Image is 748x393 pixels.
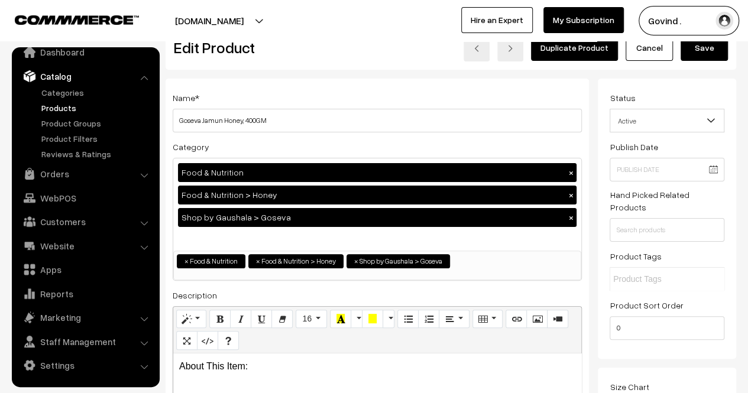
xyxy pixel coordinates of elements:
div: Food & Nutrition > Honey [178,186,577,204]
a: Customers [15,211,156,232]
a: Website [15,235,156,256]
a: Product Filters [38,132,156,145]
input: Enter Number [610,316,724,340]
span: × [184,256,189,267]
span: × [354,256,358,267]
a: Settings [15,355,156,376]
a: Hire an Expert [461,7,533,33]
input: Publish Date [610,158,724,181]
img: COMMMERCE [15,15,139,24]
div: Shop by Gaushala > Goseva [178,208,577,227]
label: Category [173,141,209,153]
span: Active [610,111,724,131]
a: COMMMERCE [15,12,118,26]
li: Food & Nutrition > Honey [248,254,344,268]
a: Orders [15,163,156,184]
h2: Edit Product [174,38,394,57]
button: Help [218,331,239,350]
button: Video [547,310,568,329]
li: Food & Nutrition [177,254,245,268]
a: Dashboard [15,41,156,63]
a: Product Groups [38,117,156,129]
label: Size Chart [610,381,649,393]
button: Picture [526,310,548,329]
input: Search products [610,218,724,242]
a: Categories [38,86,156,99]
img: left-arrow.png [473,45,480,52]
a: Products [38,102,156,114]
button: Remove Font Style (CTRL+\) [271,310,293,329]
a: My Subscription [543,7,624,33]
span: 16 [302,314,312,323]
label: Status [610,92,635,104]
a: Reports [15,283,156,304]
button: Full Screen [176,331,197,350]
input: Product Tags [613,273,717,285]
a: WebPOS [15,187,156,209]
span: × [256,256,260,267]
button: [DOMAIN_NAME] [134,6,285,35]
a: Staff Management [15,331,156,352]
button: Save [681,35,728,61]
button: × [565,190,576,200]
button: Italic (CTRL+I) [230,310,251,329]
label: Publish Date [610,141,658,153]
button: Table [472,310,503,329]
button: Background Color [362,310,383,329]
button: × [565,212,576,223]
label: Description [173,289,217,301]
button: Link (CTRL+K) [506,310,527,329]
a: Apps [15,259,156,280]
label: Name [173,92,199,104]
img: right-arrow.png [507,45,514,52]
button: Unordered list (CTRL+SHIFT+NUM7) [397,310,419,329]
button: Underline (CTRL+U) [251,310,272,329]
button: Paragraph [439,310,469,329]
button: Font Size [296,310,327,329]
button: Recent Color [330,310,351,329]
button: Bold (CTRL+B) [209,310,231,329]
a: Cancel [626,35,673,61]
button: Style [176,310,206,329]
li: Shop by Gaushala > Goseva [347,254,450,268]
label: Product Sort Order [610,299,683,311]
button: × [565,167,576,178]
a: Duplicate Product [531,35,618,61]
button: Govind . [639,6,739,35]
a: Marketing [15,307,156,328]
img: user [715,12,733,30]
button: Ordered list (CTRL+SHIFT+NUM8) [418,310,439,329]
a: Reviews & Ratings [38,148,156,160]
label: Hand Picked Related Products [610,189,724,213]
label: Product Tags [610,250,661,262]
button: Code View [197,331,218,350]
a: Catalog [15,66,156,87]
div: Food & Nutrition [178,163,577,182]
button: More Color [383,310,394,329]
input: Name [173,109,582,132]
button: More Color [351,310,362,329]
span: Active [610,109,724,132]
